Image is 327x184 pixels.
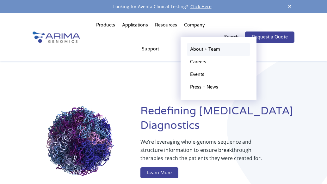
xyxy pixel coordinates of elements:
[224,33,239,41] p: Search
[187,68,250,81] a: Events
[187,56,250,68] a: Careers
[187,81,250,94] a: Press + News
[187,43,250,56] a: About + Team
[33,32,80,43] img: Arima-Genomics-logo
[295,154,327,184] iframe: Chat Widget
[140,138,269,167] p: We’re leveraging whole-genome sequence and structure information to ensure breakthrough therapies...
[140,104,294,138] h1: Redefining [MEDICAL_DATA] Diagnostics
[245,32,294,43] a: Request a Quote
[188,3,214,9] a: Click Here
[33,3,294,11] div: Looking for Aventa Clinical Testing?
[140,167,178,179] a: Learn More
